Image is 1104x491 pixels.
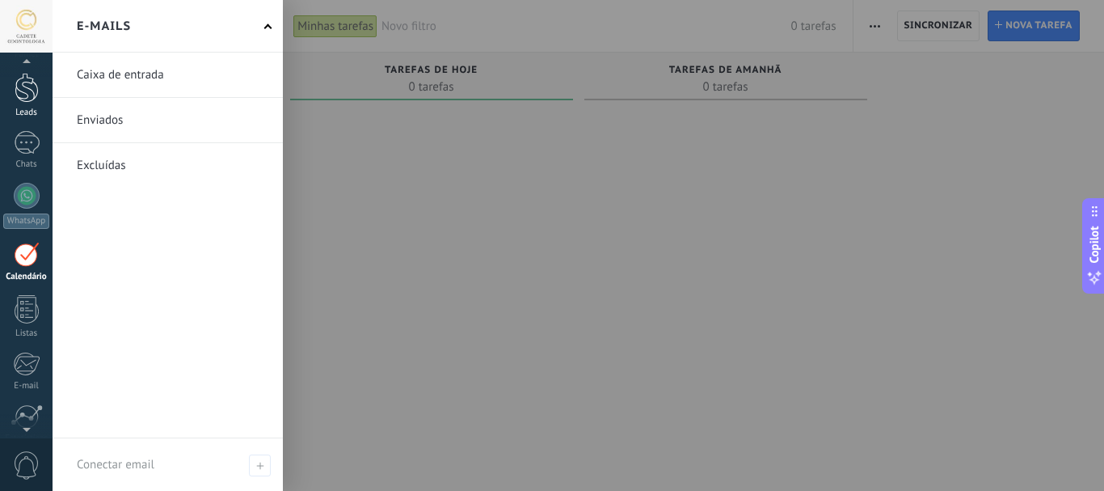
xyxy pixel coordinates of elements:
div: E-mail [3,381,50,392]
div: Leads [3,108,50,118]
div: Listas [3,328,50,339]
span: Conectar email [77,457,154,472]
div: WhatsApp [3,214,49,229]
span: Conectar email [249,455,271,476]
div: Chats [3,159,50,170]
li: Excluídas [53,143,283,188]
span: Copilot [1086,226,1102,263]
h2: E-mails [77,1,131,52]
li: Caixa de entrada [53,53,283,98]
li: Enviados [53,98,283,143]
div: Calendário [3,272,50,282]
